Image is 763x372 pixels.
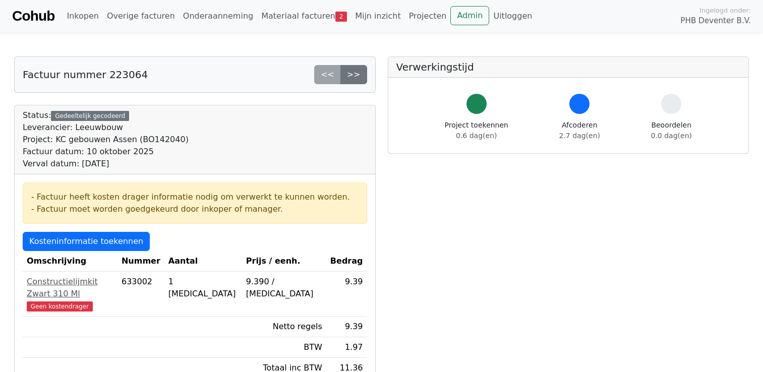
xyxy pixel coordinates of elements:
a: Uitloggen [489,6,536,26]
h5: Verwerkingstijd [396,61,741,73]
h5: Factuur nummer 223064 [23,69,148,81]
th: Aantal [164,251,242,272]
div: Factuur datum: 10 oktober 2025 [23,146,189,158]
span: PHB Deventer B.V. [680,15,751,27]
a: Constructielijmkit Zwart 310 MlGeen kostendrager [27,276,113,312]
div: Constructielijmkit Zwart 310 Ml [27,276,113,300]
span: 2.7 dag(en) [559,132,600,140]
div: - Factuur moet worden goedgekeurd door inkoper of manager. [31,203,359,215]
div: - Factuur heeft kosten drager informatie nodig om verwerkt te kunnen worden. [31,191,359,203]
a: Admin [450,6,489,25]
div: 1 [MEDICAL_DATA] [168,276,238,300]
th: Prijs / eenh. [242,251,326,272]
td: 9.39 [326,317,367,337]
th: Nummer [118,251,164,272]
a: Cohub [12,4,54,28]
a: >> [340,65,367,84]
div: Gedeeltelijk gecodeerd [51,111,129,121]
td: BTW [242,337,326,358]
div: Project toekennen [445,120,508,141]
span: Ingelogd onder: [699,6,751,15]
a: Inkopen [63,6,102,26]
span: 0.0 dag(en) [651,132,692,140]
td: 1.97 [326,337,367,358]
div: Project: KC gebouwen Assen (BO142040) [23,134,189,146]
a: Overige facturen [103,6,179,26]
a: Mijn inzicht [351,6,405,26]
span: 0.6 dag(en) [456,132,497,140]
span: Geen kostendrager [27,301,93,312]
div: Afcoderen [559,120,600,141]
th: Bedrag [326,251,367,272]
div: Verval datum: [DATE] [23,158,189,170]
a: Kosteninformatie toekennen [23,232,150,251]
td: Netto regels [242,317,326,337]
a: Projecten [405,6,451,26]
span: 2 [335,12,347,22]
a: Onderaanneming [179,6,257,26]
div: Status: [23,109,189,170]
a: Materiaal facturen2 [257,6,351,26]
div: 9.390 / [MEDICAL_DATA] [246,276,322,300]
th: Omschrijving [23,251,118,272]
div: Beoordelen [651,120,692,141]
div: Leverancier: Leeuwbouw [23,121,189,134]
td: 633002 [118,272,164,317]
td: 9.39 [326,272,367,317]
